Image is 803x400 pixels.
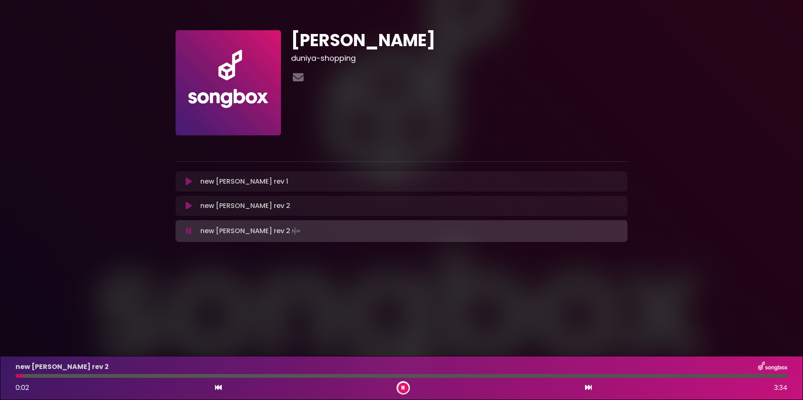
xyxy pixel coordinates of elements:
img: waveform4.gif [290,225,302,237]
p: new [PERSON_NAME] rev 2 [200,201,290,211]
h1: [PERSON_NAME] [291,30,627,50]
h3: duniya-shopping [291,54,627,63]
img: 70beCsgvRrCVkCpAseDU [176,30,281,135]
p: new [PERSON_NAME] rev 1 [200,177,288,187]
p: new [PERSON_NAME] rev 2 [200,225,302,237]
